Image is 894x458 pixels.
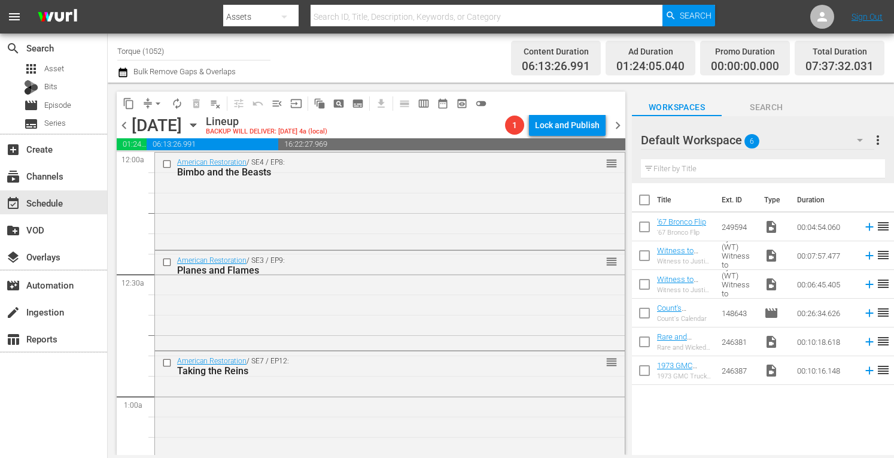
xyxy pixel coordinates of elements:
svg: Add to Schedule [863,364,876,377]
a: Witness to Justice by A&E (WT) Witness to Justice: [PERSON_NAME] 150 [657,246,712,300]
span: Fill episodes with ad slates [267,94,287,113]
span: subtitles_outlined [352,98,364,110]
button: reorder [606,255,618,267]
span: reorder [876,248,890,262]
span: menu [7,10,22,24]
span: 1 [505,120,524,130]
span: Download as CSV [367,92,391,115]
a: 1973 GMC Truck Gets EPIC Air Brush [657,361,711,388]
div: Content Duration [522,43,590,60]
div: Rare and Wicked 1962 [PERSON_NAME] [657,344,712,351]
span: arrow_drop_down [152,98,164,110]
span: 01:24:05.040 [616,60,685,74]
span: Day Calendar View [391,92,414,115]
div: Witness to Justice by A&E (WT) Witness to Justice: [PERSON_NAME] 150 [657,286,712,294]
span: Ingestion [6,305,20,320]
span: reorder [876,277,890,291]
span: preview_outlined [456,98,468,110]
td: 00:04:54.060 [792,213,858,241]
div: '67 Bronco Flip [657,229,706,236]
span: 00:00:00.000 [711,60,779,74]
span: auto_awesome_motion_outlined [314,98,326,110]
span: 06:13:26.991 [147,138,278,150]
span: reorder [876,305,890,320]
svg: Add to Schedule [863,220,876,233]
span: 07:37:32.031 [805,60,874,74]
span: Customize Events [225,92,248,115]
a: Count's Calendar [657,304,687,321]
span: Create Series Block [348,94,367,113]
span: Loop Content [168,94,187,113]
span: Episode [24,98,38,113]
span: Automation [6,278,20,293]
div: Promo Duration [711,43,779,60]
td: 00:10:18.618 [792,327,858,356]
span: input [290,98,302,110]
th: Title [657,183,714,217]
div: BACKUP WILL DELIVER: [DATE] 4a (local) [206,128,327,136]
span: Create [6,142,20,157]
a: American Restoration [177,158,247,166]
div: / SE3 / EP9: [177,256,560,276]
div: Taking the Reins [177,365,560,377]
td: 00:06:45.405 [792,270,858,299]
a: '67 Bronco Flip [657,217,706,226]
span: reorder [876,363,890,377]
a: Rare and Wicked 1962 [PERSON_NAME] [657,332,708,368]
td: 246387 [717,356,759,385]
span: Bits [44,81,57,93]
div: Witness to Justice by A&E (WT) Witness to Justice: [PERSON_NAME] 150 [657,257,712,265]
span: calendar_view_week_outlined [418,98,430,110]
span: Channels [6,169,20,184]
td: 249594 [717,213,759,241]
button: reorder [606,157,618,169]
button: more_vert [871,126,885,154]
span: Copy Lineup [119,94,138,113]
span: Update Metadata from Key Asset [287,94,306,113]
div: Lineup [206,115,327,128]
svg: Add to Schedule [863,249,876,262]
div: Default Workspace [641,123,874,157]
span: Overlays [6,250,20,265]
span: autorenew_outlined [171,98,183,110]
button: Search [662,5,715,26]
a: Sign Out [852,12,883,22]
span: Clear Lineup [206,94,225,113]
span: content_copy [123,98,135,110]
span: Workspaces [632,100,722,115]
span: 06:13:26.991 [522,60,590,74]
span: reorder [876,334,890,348]
span: pageview_outlined [333,98,345,110]
div: 1973 GMC Truck Gets EPIC Air Brush [657,372,712,380]
div: / SE4 / EP8: [177,158,560,178]
div: Bimbo and the Beasts [177,166,560,178]
span: 6 [744,129,759,154]
span: Revert to Primary Episode [248,94,267,113]
a: American Restoration [177,357,247,365]
span: reorder [606,157,618,170]
div: Planes and Flames [177,265,560,276]
img: ans4CAIJ8jUAAAAAAAAAAAAAAAAAAAAAAAAgQb4GAAAAAAAAAAAAAAAAAAAAAAAAJMjXAAAAAAAAAAAAAAAAAAAAAAAAgAT5G... [29,3,86,31]
a: American Restoration [177,256,247,265]
span: Episode [764,306,779,320]
span: reorder [606,255,618,268]
span: date_range_outlined [437,98,449,110]
span: Video [764,363,779,378]
span: more_vert [871,133,885,147]
span: Video [764,335,779,349]
span: Asset [24,62,38,76]
span: 16:22:27.969 [278,138,625,150]
span: compress [142,98,154,110]
span: reorder [876,219,890,233]
span: Schedule [6,196,20,211]
span: menu_open [271,98,283,110]
span: Search [680,5,711,26]
span: Series [44,117,66,129]
td: 00:10:16.148 [792,356,858,385]
span: chevron_left [117,118,132,133]
td: 00:26:34.626 [792,299,858,327]
th: Duration [790,183,862,217]
td: 148643 [717,299,759,327]
span: chevron_right [610,118,625,133]
span: VOD [6,223,20,238]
